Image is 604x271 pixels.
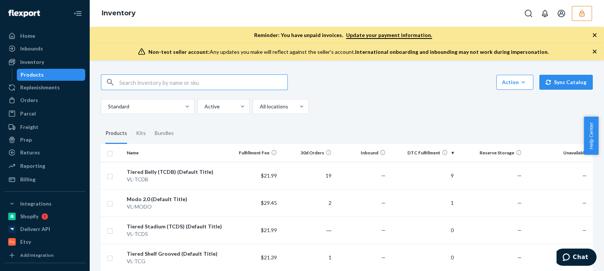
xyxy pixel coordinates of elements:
span: — [381,254,386,261]
div: VL-TCG [127,258,223,265]
a: Billing [4,173,85,185]
span: — [582,227,587,233]
span: — [381,200,386,206]
div: Replenishments [20,84,60,91]
th: Fulfillment Fee [226,144,280,162]
div: Freight [20,123,38,131]
td: 9 [389,162,457,189]
a: Inbounds [4,43,85,55]
a: Replenishments [4,81,85,93]
a: Update your payment information. [346,32,432,39]
button: Action [496,75,533,90]
a: Parcel [4,108,85,120]
div: Products [21,71,44,78]
div: Tiered Stadium (TCDS) (Default Title) [127,223,223,230]
span: — [381,227,386,233]
span: $21.99 [261,172,277,179]
div: Home [20,32,35,40]
div: Integrations [20,200,52,207]
td: 1 [389,189,457,216]
iframe: Opens a widget where you can chat to one of our agents [557,249,597,267]
td: 1 [280,244,335,271]
a: Add Integration [4,251,85,260]
button: Close Navigation [70,6,85,21]
th: Reserve Storage [457,144,525,162]
div: Tiered Belly (TCDB) (Default Title) [127,168,223,176]
div: Action [502,78,528,86]
th: 30d Orders [280,144,335,162]
td: 0 [389,216,457,244]
p: Reminder: You have unpaid invoices. [254,31,432,39]
th: Unavailable [525,144,593,162]
button: Integrations [4,198,85,210]
div: Prep [20,136,32,144]
a: Freight [4,121,85,133]
input: All locations [259,103,260,110]
div: Tiered Shelf Grooved (Default Title) [127,250,223,258]
a: Orders [4,94,85,106]
span: $21.99 [261,227,277,233]
a: Etsy [4,236,85,248]
span: — [582,200,587,206]
span: Non-test seller account: [148,49,210,55]
div: Shopify [20,213,38,220]
div: VL-TCDB [127,176,223,183]
div: Billing [20,176,36,183]
button: Help Center [584,117,598,155]
span: — [517,200,522,206]
td: 2 [280,189,335,216]
div: Reporting [20,162,45,170]
a: Products [17,69,86,81]
div: Modo 2.0 (Default Title) [127,195,223,203]
th: Inbound [335,144,389,162]
a: Home [4,30,85,42]
button: Sync Catalog [539,75,593,90]
a: Inventory [102,9,136,17]
span: — [517,227,522,233]
ol: breadcrumbs [96,3,142,24]
span: — [517,254,522,261]
a: Prep [4,134,85,146]
div: Parcel [20,110,36,117]
div: Bundles [155,123,174,144]
a: Inventory [4,56,85,68]
div: VL-TCDS [127,230,223,238]
img: Flexport logo [8,10,40,17]
td: 19 [280,162,335,189]
div: VL-MODO [127,203,223,210]
input: Standard [107,103,108,110]
div: Inventory [20,58,44,66]
div: Add Integration [20,252,53,258]
th: Name [124,144,226,162]
div: Kits [136,123,146,144]
div: Returns [20,149,40,156]
div: Inbounds [20,45,43,52]
th: DTC Fulfillment [389,144,457,162]
td: ― [280,216,335,244]
button: Open notifications [537,6,552,21]
a: Returns [4,147,85,158]
div: Products [105,123,127,144]
span: International onboarding and inbounding may not work during impersonation. [355,49,549,55]
div: Any updates you make will reflect against the seller's account. [148,48,549,56]
div: Deliverr API [20,225,50,233]
a: Shopify [4,210,85,222]
span: — [517,172,522,179]
span: — [381,172,386,179]
a: Deliverr API [4,223,85,235]
button: Open account menu [554,6,569,21]
div: Orders [20,96,38,104]
button: Open Search Box [521,6,536,21]
input: Search inventory by name or sku [119,75,287,90]
span: $29.45 [261,200,277,206]
td: 0 [389,244,457,271]
span: — [582,172,587,179]
a: Reporting [4,160,85,172]
div: Etsy [20,238,31,246]
span: $21.39 [261,254,277,261]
